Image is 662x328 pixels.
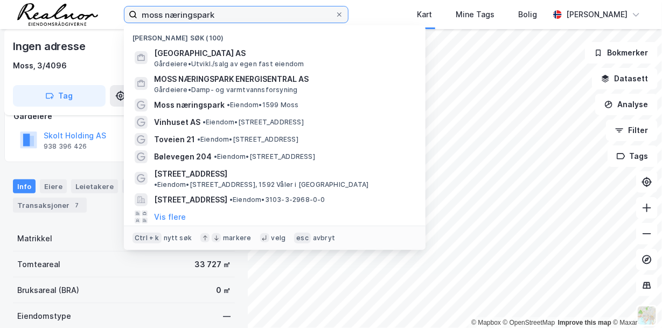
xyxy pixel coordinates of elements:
[154,47,413,60] span: [GEOGRAPHIC_DATA] AS
[471,319,501,326] a: Mapbox
[44,142,87,151] div: 938 396 426
[17,284,79,297] div: Bruksareal (BRA)
[592,68,658,89] button: Datasett
[17,258,60,271] div: Tomteareal
[566,8,628,21] div: [PERSON_NAME]
[17,310,71,323] div: Eiendomstype
[122,179,163,193] div: Datasett
[154,150,212,163] span: Bølevegen 204
[154,180,368,189] span: Eiendom • [STREET_ADDRESS], 1592 Våler i [GEOGRAPHIC_DATA]
[456,8,494,21] div: Mine Tags
[271,234,286,242] div: velg
[223,234,251,242] div: markere
[203,118,304,127] span: Eiendom • [STREET_ADDRESS]
[203,118,206,126] span: •
[13,59,67,72] div: Moss, 3/4096
[154,211,186,224] button: Vis flere
[154,193,227,206] span: [STREET_ADDRESS]
[164,234,192,242] div: nytt søk
[558,319,611,326] a: Improve this map
[214,152,217,160] span: •
[154,86,298,94] span: Gårdeiere • Damp- og varmtvannsforsyning
[40,179,67,193] div: Eiere
[13,38,87,55] div: Ingen adresse
[154,60,304,68] span: Gårdeiere • Utvikl./salg av egen fast eiendom
[606,120,658,141] button: Filter
[608,276,662,328] div: Kontrollprogram for chat
[71,179,118,193] div: Leietakere
[608,145,658,167] button: Tags
[124,25,426,45] div: [PERSON_NAME] søk (100)
[227,101,299,109] span: Eiendom • 1599 Moss
[154,180,157,189] span: •
[229,196,325,204] span: Eiendom • 3103-3-2968-0-0
[197,135,200,143] span: •
[17,232,52,245] div: Matrikkel
[13,85,106,107] button: Tag
[503,319,555,326] a: OpenStreetMap
[585,42,658,64] button: Bokmerker
[216,284,231,297] div: 0 ㎡
[229,196,233,204] span: •
[17,3,98,26] img: realnor-logo.934646d98de889bb5806.png
[214,152,315,161] span: Eiendom • [STREET_ADDRESS]
[137,6,335,23] input: Søk på adresse, matrikkel, gårdeiere, leietakere eller personer
[223,310,231,323] div: —
[13,179,36,193] div: Info
[313,234,335,242] div: avbryt
[197,135,298,144] span: Eiendom • [STREET_ADDRESS]
[72,200,82,211] div: 7
[154,99,225,111] span: Moss næringspark
[154,116,200,129] span: Vinhuset AS
[595,94,658,115] button: Analyse
[417,8,432,21] div: Kart
[154,133,195,146] span: Toveien 21
[294,233,311,243] div: esc
[13,110,234,123] div: Gårdeiere
[13,198,87,213] div: Transaksjoner
[154,168,227,180] span: [STREET_ADDRESS]
[133,233,162,243] div: Ctrl + k
[518,8,537,21] div: Bolig
[608,276,662,328] iframe: Chat Widget
[154,73,413,86] span: MOSS NÆRINGSPARK ENERGISENTRAL AS
[227,101,230,109] span: •
[194,258,231,271] div: 33 727 ㎡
